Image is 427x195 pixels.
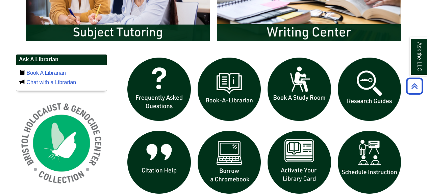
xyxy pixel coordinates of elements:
a: Book A Librarian [26,70,66,76]
a: Back to Top [404,82,425,91]
img: frequently asked questions [124,54,194,124]
a: Chat with a Librarian [26,79,76,85]
img: Book a Librarian icon links to book a librarian web page [194,54,265,124]
img: Holocaust and Genocide Collection [16,98,107,189]
h2: Ask A Librarian [16,55,107,65]
img: Research Guides icon links to research guides web page [334,54,405,124]
img: book a study room icon links to book a study room web page [264,54,334,124]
